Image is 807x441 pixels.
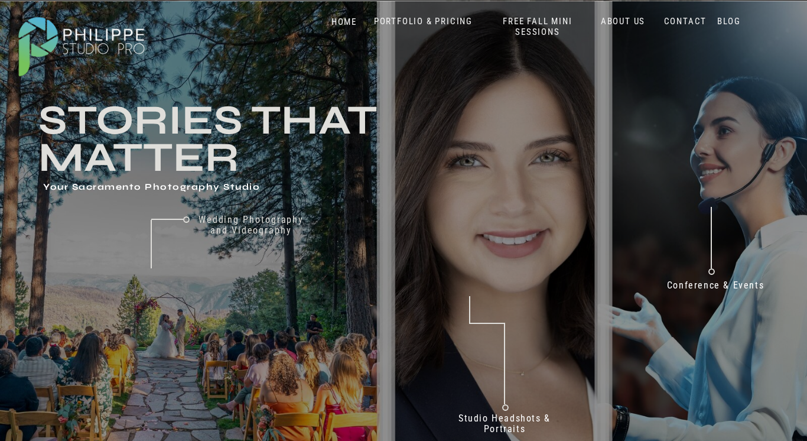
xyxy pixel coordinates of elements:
[319,17,369,28] a: HOME
[190,215,313,247] a: Wedding Photography and Videography
[43,182,323,194] h1: Your Sacramento Photography Studio
[714,16,744,27] a: BLOG
[38,102,469,174] h3: Stories that Matter
[598,16,648,27] a: ABOUT US
[489,16,587,38] a: FREE FALL MINI SESSIONS
[659,280,772,296] a: Conference & Events
[420,284,762,398] h2: Don't just take our word for it
[661,16,710,27] a: CONTACT
[444,413,565,439] a: Studio Headshots & Portraits
[369,16,477,27] a: PORTFOLIO & PRICING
